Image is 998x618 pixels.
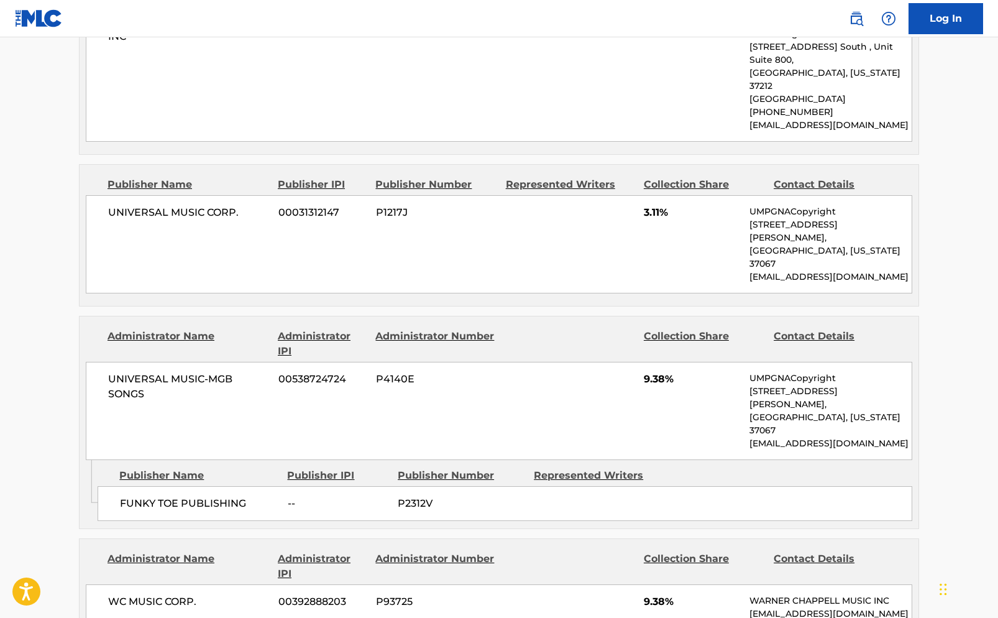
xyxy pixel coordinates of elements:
span: UNIVERSAL MUSIC CORP. [108,205,269,220]
p: [EMAIL_ADDRESS][DOMAIN_NAME] [749,119,912,132]
div: Administrator Name [108,551,268,581]
span: P93725 [376,594,497,609]
div: Contact Details [774,329,894,359]
div: Collection Share [644,177,764,192]
p: WARNER CHAPPELL MUSIC INC [749,594,912,607]
img: help [881,11,896,26]
p: [STREET_ADDRESS][PERSON_NAME], [749,385,912,411]
a: Log In [909,3,983,34]
div: Drag [940,571,947,608]
span: UNIVERSAL MUSIC-MGB SONGS [108,372,269,402]
div: Contact Details [774,177,894,192]
div: Publisher Name [108,177,268,192]
span: FUNKY TOE PUBLISHING [120,496,278,511]
img: MLC Logo [15,9,63,27]
div: Administrator IPI [278,551,366,581]
p: [PHONE_NUMBER] [749,106,912,119]
div: Collection Share [644,329,764,359]
div: Publisher Number [375,177,496,192]
iframe: Chat Widget [936,558,998,618]
div: Administrator Name [108,329,268,359]
p: [GEOGRAPHIC_DATA], [US_STATE] 37212 [749,67,912,93]
div: Publisher Number [398,468,524,483]
span: 3.11% [644,205,740,220]
span: 00538724724 [278,372,367,387]
div: Administrator Number [375,551,496,581]
p: UMPGNACopyright [749,205,912,218]
a: Public Search [844,6,869,31]
p: [GEOGRAPHIC_DATA], [US_STATE] 37067 [749,411,912,437]
p: [EMAIL_ADDRESS][DOMAIN_NAME] [749,270,912,284]
div: Administrator IPI [278,329,366,359]
div: Contact Details [774,551,894,581]
div: Publisher IPI [287,468,388,483]
span: P1217J [376,205,497,220]
p: [GEOGRAPHIC_DATA] [749,93,912,106]
p: [EMAIL_ADDRESS][DOMAIN_NAME] [749,437,912,450]
div: Represented Writers [534,468,661,483]
div: Help [876,6,901,31]
p: [STREET_ADDRESS] South , Unit Suite 800, [749,40,912,67]
p: [STREET_ADDRESS][PERSON_NAME], [749,218,912,244]
span: 00031312147 [278,205,367,220]
span: 00392888203 [278,594,367,609]
span: 9.38% [644,372,740,387]
span: P4140E [376,372,497,387]
p: [GEOGRAPHIC_DATA], [US_STATE] 37067 [749,244,912,270]
div: Represented Writers [506,177,634,192]
span: P2312V [398,496,524,511]
div: Publisher IPI [278,177,366,192]
img: search [849,11,864,26]
div: Collection Share [644,551,764,581]
div: Administrator Number [375,329,496,359]
span: -- [288,496,388,511]
span: 9.38% [644,594,740,609]
p: UMPGNACopyright [749,372,912,385]
span: WC MUSIC CORP. [108,594,269,609]
div: Publisher Name [119,468,278,483]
